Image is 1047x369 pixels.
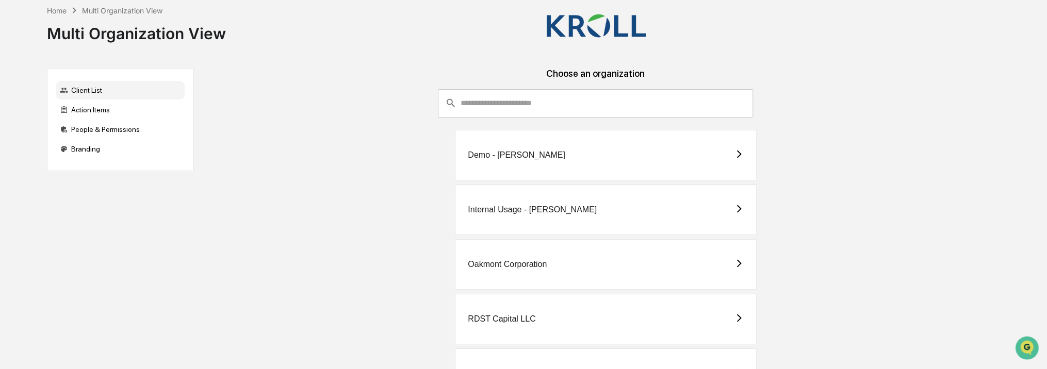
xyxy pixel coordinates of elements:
[56,120,185,139] div: People & Permissions
[468,150,565,160] div: Demo - [PERSON_NAME]
[10,22,188,38] p: How can we help?
[6,145,69,164] a: 🔎Data Lookup
[544,13,647,39] img: Kroll
[103,175,125,182] span: Pylon
[71,126,132,144] a: 🗄️Attestations
[21,149,65,160] span: Data Lookup
[82,6,162,15] div: Multi Organization View
[438,89,753,117] div: consultant-dashboard__filter-organizations-search-bar
[175,82,188,94] button: Start new chat
[56,140,185,158] div: Branding
[21,130,67,140] span: Preclearance
[47,16,226,43] div: Multi Organization View
[6,126,71,144] a: 🖐️Preclearance
[56,100,185,119] div: Action Items
[75,131,83,139] div: 🗄️
[10,150,19,159] div: 🔎
[10,131,19,139] div: 🖐️
[202,68,989,89] div: Choose an organization
[1014,335,1042,363] iframe: Open customer support
[10,79,29,97] img: 1746055101610-c473b297-6a78-478c-a979-82029cc54cd1
[47,6,67,15] div: Home
[468,314,535,324] div: RDST Capital LLC
[35,79,169,89] div: Start new chat
[73,174,125,182] a: Powered byPylon
[56,81,185,99] div: Client List
[468,260,547,269] div: Oakmont Corporation
[85,130,128,140] span: Attestations
[468,205,597,214] div: Internal Usage - [PERSON_NAME]
[35,89,130,97] div: We're available if you need us!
